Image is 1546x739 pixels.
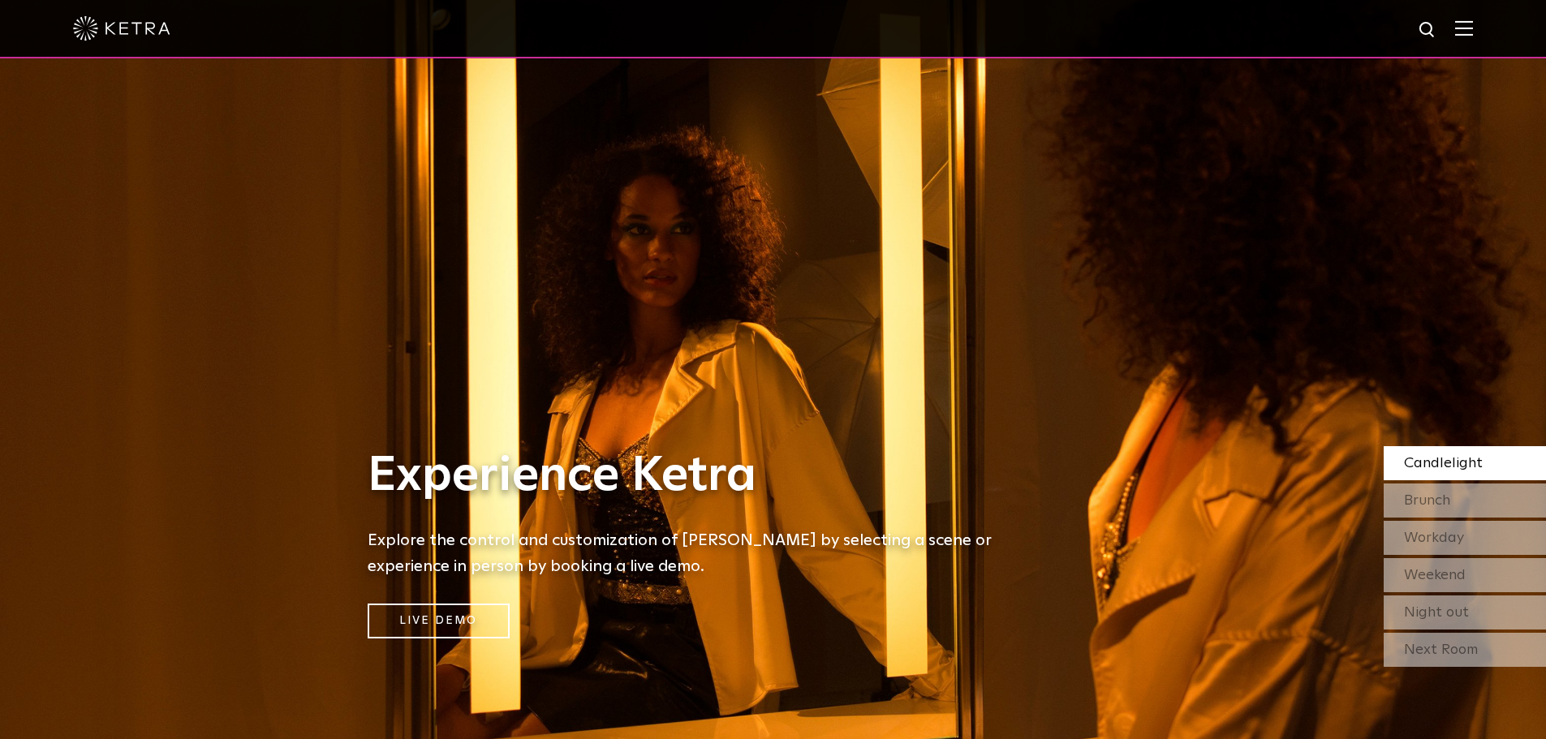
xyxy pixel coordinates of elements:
span: Brunch [1404,493,1450,508]
span: Weekend [1404,568,1466,582]
span: Workday [1404,531,1464,545]
img: Hamburger%20Nav.svg [1455,20,1473,36]
span: Candlelight [1404,456,1483,470]
span: Night out [1404,605,1469,620]
h1: Experience Ketra [368,449,1017,503]
img: search icon [1418,20,1438,41]
img: ketra-logo-2019-white [73,16,170,41]
div: Next Room [1384,633,1546,667]
h5: Explore the control and customization of [PERSON_NAME] by selecting a scene or experience in pers... [368,527,1017,579]
a: Live Demo [368,604,510,638]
